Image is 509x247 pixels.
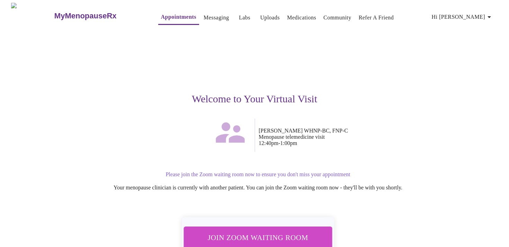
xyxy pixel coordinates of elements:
[321,11,354,25] button: Community
[48,171,468,178] p: Please join the Zoom waiting room now to ensure you don't miss your appointment
[432,12,493,22] span: Hi [PERSON_NAME]
[53,4,144,28] a: MyMenopauseRx
[193,231,323,244] span: Join Zoom Waiting Room
[41,93,468,105] h3: Welcome to Your Virtual Visit
[54,11,117,20] h3: MyMenopauseRx
[161,12,196,22] a: Appointments
[323,13,351,23] a: Community
[158,10,199,25] button: Appointments
[359,13,394,23] a: Refer a Friend
[239,13,250,23] a: Labs
[201,11,232,25] button: Messaging
[287,13,316,23] a: Medications
[356,11,397,25] button: Refer a Friend
[257,11,283,25] button: Uploads
[11,3,53,29] img: MyMenopauseRx Logo
[260,13,280,23] a: Uploads
[259,128,468,146] p: [PERSON_NAME] WHNP-BC, FNP-C Menopause telemedicine visit 12:40pm - 1:00pm
[204,13,229,23] a: Messaging
[233,11,256,25] button: Labs
[429,10,496,24] button: Hi [PERSON_NAME]
[48,185,468,191] p: Your menopause clinician is currently with another patient. You can join the Zoom waiting room no...
[284,11,319,25] button: Medications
